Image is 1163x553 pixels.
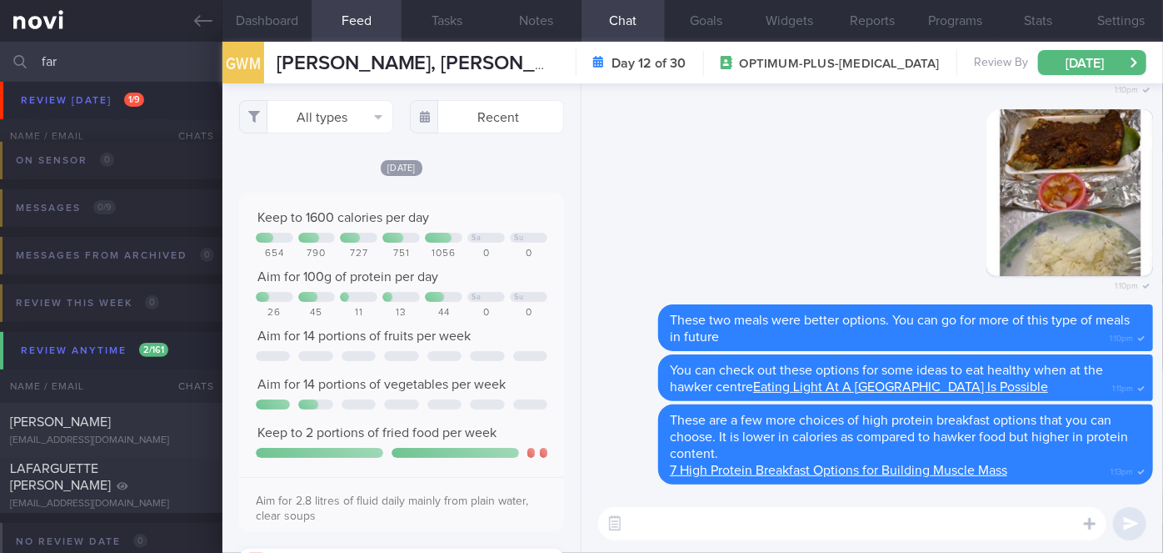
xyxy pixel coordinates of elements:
[1115,276,1138,292] span: 1:10pm
[1112,379,1133,395] span: 1:11pm
[467,248,505,260] div: 0
[1110,329,1133,344] span: 1:10pm
[670,414,1128,460] span: These are a few more choices of high protein breakfast options that you can choose. It is lower i...
[256,307,293,319] div: 26
[425,307,462,319] div: 44
[472,293,481,302] div: Sa
[93,200,116,214] span: 0 / 9
[340,248,377,260] div: 727
[133,534,147,548] span: 0
[467,307,505,319] div: 0
[382,307,420,319] div: 13
[425,248,462,260] div: 1056
[257,426,497,440] span: Keep to 2 portions of fried food per week
[340,307,377,319] div: 11
[257,378,506,391] span: Aim for 14 portions of vegetables per week
[100,153,114,167] span: 0
[257,270,438,284] span: Aim for 100g of protein per day
[298,307,336,319] div: 45
[256,248,293,260] div: 654
[12,149,118,172] div: On sensor
[239,100,393,133] button: All types
[510,248,547,260] div: 0
[12,530,152,553] div: No review date
[10,117,212,129] div: [EMAIL_ADDRESS][DOMAIN_NAME]
[510,307,547,319] div: 0
[257,211,429,224] span: Keep to 1600 calories per day
[277,53,596,73] span: [PERSON_NAME], [PERSON_NAME]
[12,244,218,267] div: Messages from Archived
[200,248,214,262] span: 0
[1038,50,1146,75] button: [DATE]
[1111,462,1133,478] span: 1:13pm
[257,329,471,343] span: Aim for 14 portions of fruits per week
[670,464,1007,477] a: 7 High Protein Breakfast Options for Building Muscle Mass
[514,234,523,243] div: Su
[974,56,1028,71] span: Review By
[612,55,686,72] strong: Day 12 of 30
[10,462,111,492] span: LAFARGUETTE [PERSON_NAME]
[145,295,159,309] span: 0
[753,380,1048,394] a: Eating Light At A [GEOGRAPHIC_DATA] Is Possible
[139,343,168,357] span: 2 / 161
[17,339,172,362] div: Review anytime
[10,498,212,510] div: [EMAIL_ADDRESS][DOMAIN_NAME]
[670,364,1103,394] span: You can check out these options for some ideas to eat healthy when at the hawker centre
[12,292,163,314] div: Review this week
[1115,80,1138,96] span: 1:10pm
[10,415,111,429] span: [PERSON_NAME]
[740,56,940,73] span: OPTIMUM-PLUS-[MEDICAL_DATA]
[298,248,336,260] div: 790
[670,314,1130,344] span: These two meals were better options. You can go for more of this type of meals in future
[472,234,481,243] div: Sa
[514,293,523,302] div: Su
[986,109,1153,276] img: Photo by Sharon Gill
[381,160,422,176] span: [DATE]
[10,435,212,447] div: [EMAIL_ADDRESS][DOMAIN_NAME]
[156,370,222,403] div: Chats
[382,248,420,260] div: 751
[12,197,120,219] div: Messages
[218,32,268,96] div: GWM
[256,495,528,522] span: Aim for 2.8 litres of fluid daily mainly from plain water, clear soups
